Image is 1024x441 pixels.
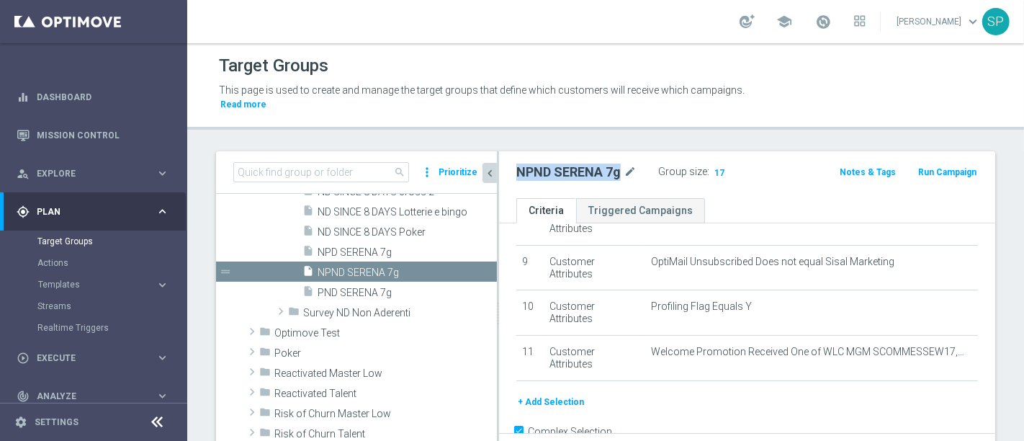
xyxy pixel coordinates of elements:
i: play_circle_outline [17,352,30,365]
input: Quick find group or folder [233,162,409,182]
a: Settings [35,418,78,427]
i: settings [14,416,27,429]
div: Actions [37,252,186,274]
span: NPD SERENA 7g [318,246,497,259]
i: person_search [17,167,30,180]
div: Plan [17,205,156,218]
a: Target Groups [37,236,150,247]
a: Actions [37,257,150,269]
span: Profiling Flag Equals Y [651,300,752,313]
button: equalizer Dashboard [16,92,170,103]
div: Target Groups [37,231,186,252]
span: Welcome Promotion Received One of WLC MGM SCOMMESSEW17,WLC MGM CROSS W14,WLC MGM LOTTERIE W10,WLC... [651,346,972,358]
i: insert_drive_file [302,225,314,241]
i: keyboard_arrow_right [156,389,169,403]
i: equalizer [17,91,30,104]
td: 10 [516,290,544,336]
h2: NPND SERENA 7g [516,164,621,181]
button: Prioritize [436,163,480,182]
span: NPND SERENA 7g [318,267,497,279]
h1: Target Groups [219,55,328,76]
span: Survey ND Non Aderenti [303,307,497,319]
span: Reactivated Talent [274,388,497,400]
span: Analyze [37,392,156,401]
span: Explore [37,169,156,178]
span: This page is used to create and manage the target groups that define which customers will receive... [219,84,745,96]
label: Group size [658,166,707,178]
i: folder [259,366,271,383]
span: Poker [274,347,497,360]
span: Optimove Test [274,327,497,339]
button: gps_fixed Plan keyboard_arrow_right [16,206,170,218]
td: Customer Attributes [544,335,645,380]
i: insert_drive_file [302,285,314,302]
i: keyboard_arrow_right [156,205,169,218]
a: [PERSON_NAME]keyboard_arrow_down [895,11,982,32]
button: + Add Selection [516,394,585,410]
span: Risk of Churn Talent [274,428,497,440]
span: school [776,14,792,30]
button: Templates keyboard_arrow_right [37,279,170,290]
span: PND SERENA 7g [318,287,497,299]
div: Realtime Triggers [37,317,186,339]
span: Plan [37,208,156,216]
i: keyboard_arrow_right [156,278,169,292]
button: play_circle_outline Execute keyboard_arrow_right [16,352,170,364]
div: Analyze [17,390,156,403]
a: Dashboard [37,78,169,116]
i: chevron_left [483,166,497,180]
i: folder [259,386,271,403]
span: ND SINCE 8 DAYS Lotterie e bingo [318,206,497,218]
a: Triggered Campaigns [576,198,705,223]
i: keyboard_arrow_right [156,166,169,180]
i: folder [259,406,271,423]
a: Realtime Triggers [37,322,150,334]
a: Mission Control [37,116,169,154]
span: search [394,166,405,178]
button: person_search Explore keyboard_arrow_right [16,168,170,179]
label: Complex Selection [528,425,612,439]
button: Notes & Tags [838,164,897,180]
i: track_changes [17,390,30,403]
div: Templates [37,274,186,295]
i: insert_drive_file [302,265,314,282]
button: Read more [219,97,268,112]
button: Mission Control [16,130,170,141]
i: more_vert [420,162,434,182]
button: track_changes Analyze keyboard_arrow_right [16,391,170,402]
i: keyboard_arrow_right [156,351,169,365]
td: 11 [516,335,544,380]
td: Customer Attributes [544,245,645,290]
i: gps_fixed [17,205,30,218]
i: folder [259,326,271,342]
span: 17 [713,167,726,181]
i: insert_drive_file [302,245,314,262]
span: Templates [38,280,141,289]
i: insert_drive_file [302,205,314,221]
div: Explore [17,167,156,180]
a: Criteria [516,198,576,223]
label: : [707,166,709,178]
td: Customer Attributes [544,290,645,336]
td: 9 [516,245,544,290]
div: Mission Control [17,116,169,154]
span: OptiMail Unsubscribed Does not equal Sisal Marketing [651,256,894,268]
span: Reactivated Master Low [274,367,497,380]
div: SP [982,8,1010,35]
span: keyboard_arrow_down [965,14,981,30]
div: Streams [37,295,186,317]
button: Run Campaign [917,164,978,180]
i: folder [288,306,300,322]
button: chevron_left [482,163,497,183]
i: folder [259,346,271,362]
i: mode_edit [624,164,637,181]
span: Risk of Churn Master Low [274,408,497,420]
span: ND SINCE 8 DAYS Poker [318,226,497,239]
